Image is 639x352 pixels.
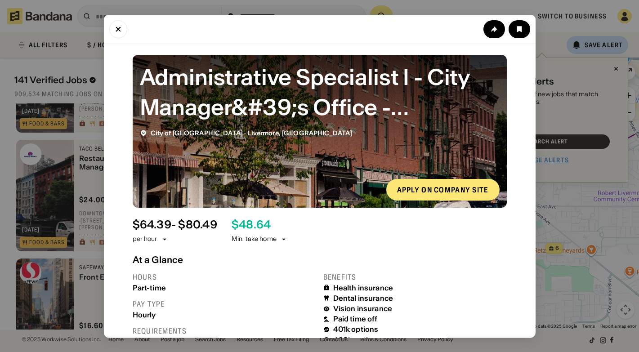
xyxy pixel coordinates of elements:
[133,218,217,231] div: $ 64.39 - $80.49
[133,283,316,292] div: Part-time
[133,272,316,281] div: Hours
[323,272,507,281] div: Benefits
[133,299,316,308] div: Pay type
[151,129,243,137] span: City of [GEOGRAPHIC_DATA]
[133,310,316,319] div: Hourly
[333,335,381,344] div: 403b options
[333,315,378,323] div: Paid time off
[333,283,393,292] div: Health insurance
[333,294,393,302] div: Dental insurance
[397,186,489,193] div: Apply on company site
[333,325,379,334] div: 401k options
[151,129,353,137] div: ·
[333,304,393,313] div: Vision insurance
[140,62,500,122] div: Administrative Specialist I - City Manager&#39;s Office - 5090040-0
[133,235,157,244] div: per hour
[232,218,271,231] div: $ 48.64
[232,235,287,244] div: Min. take home
[133,326,316,335] div: Requirements
[247,129,352,137] span: Livermore, [GEOGRAPHIC_DATA]
[133,254,507,265] div: At a Glance
[133,337,316,346] div: Entry-Level
[109,20,127,38] button: Close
